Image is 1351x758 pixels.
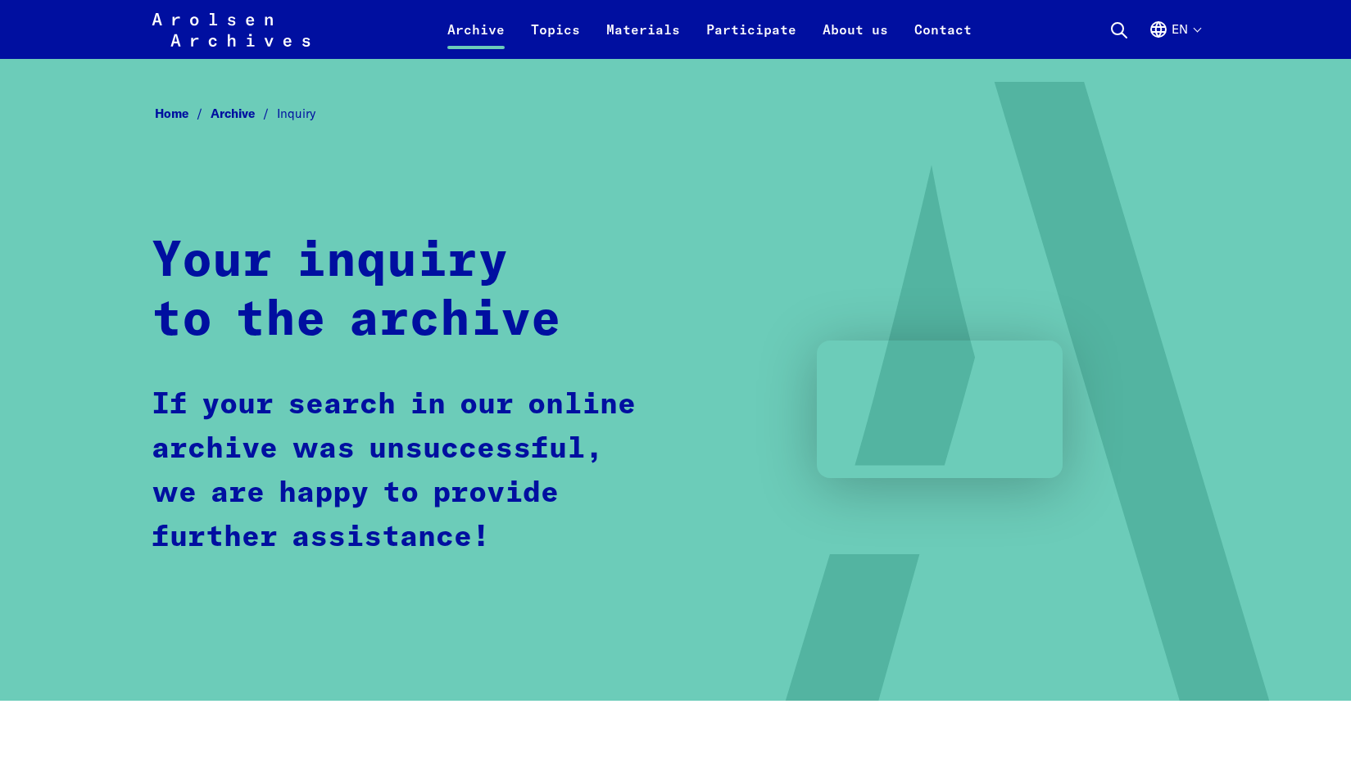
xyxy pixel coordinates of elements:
a: Home [155,106,211,121]
span: Inquiry [277,106,315,121]
a: Topics [518,20,593,59]
a: Contact [901,20,985,59]
strong: Your inquiry to the archive [152,237,561,345]
nav: Breadcrumb [152,102,1200,127]
nav: Primary [434,10,985,49]
a: Participate [693,20,809,59]
a: Archive [211,106,277,121]
a: Materials [593,20,693,59]
a: About us [809,20,901,59]
button: English, language selection [1149,20,1200,59]
a: Archive [434,20,518,59]
p: If your search in our online archive was unsuccessful, we are happy to provide further assistance! [152,383,647,560]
